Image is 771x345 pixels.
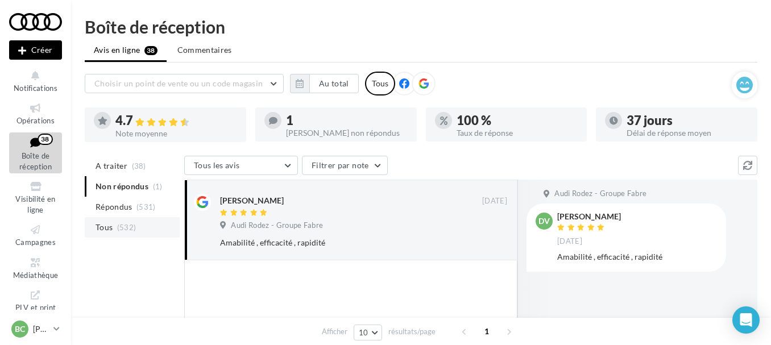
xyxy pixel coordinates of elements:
button: Tous les avis [184,156,298,175]
div: Taux de réponse [457,129,578,137]
span: Boîte de réception [19,151,52,171]
span: 1 [478,322,496,340]
div: Open Intercom Messenger [732,306,760,334]
div: Délai de réponse moyen [627,129,748,137]
span: (532) [117,223,136,232]
div: 1 [286,114,408,127]
div: [PERSON_NAME] non répondus [286,129,408,137]
p: [PERSON_NAME] [33,323,49,335]
div: Nouvelle campagne [9,40,62,60]
button: Au total [309,74,359,93]
span: Tous les avis [194,160,240,170]
button: Au total [290,74,359,93]
span: Visibilité en ligne [15,194,55,214]
a: Opérations [9,99,62,127]
a: PLV et print personnalisable [9,286,62,336]
span: Afficher [322,326,347,337]
span: A traiter [96,160,127,172]
div: Amabilité , efficacité , rapidité [220,237,433,248]
div: [PERSON_NAME] [220,195,284,206]
div: Amabilité , efficacité , rapidité [557,251,717,263]
a: Visibilité en ligne [9,178,62,217]
a: Boîte de réception38 [9,132,62,174]
div: 4.7 [115,114,237,127]
button: 10 [354,325,383,340]
a: BC [PERSON_NAME] [9,318,62,340]
span: Commentaires [177,44,232,56]
a: Campagnes [9,221,62,249]
span: Tous [96,222,113,233]
span: [DATE] [482,196,507,206]
a: Médiathèque [9,254,62,282]
span: résultats/page [388,326,436,337]
span: (38) [132,161,146,171]
span: [DATE] [557,236,582,247]
span: Audi Rodez - Groupe Fabre [231,221,323,231]
span: Opérations [16,116,55,125]
span: Médiathèque [13,271,59,280]
div: Boîte de réception [85,18,757,35]
span: Répondus [96,201,132,213]
button: Créer [9,40,62,60]
span: Audi Rodez - Groupe Fabre [554,189,646,199]
div: 100 % [457,114,578,127]
button: Choisir un point de vente ou un code magasin [85,74,284,93]
span: (531) [136,202,156,211]
button: Filtrer par note [302,156,388,175]
div: Tous [365,72,395,95]
div: 37 jours [627,114,748,127]
span: PLV et print personnalisable [14,301,57,333]
div: [PERSON_NAME] [557,213,621,221]
button: Notifications [9,67,62,95]
span: 10 [359,328,368,337]
span: Notifications [14,84,57,93]
div: 38 [38,134,53,145]
span: Campagnes [15,238,56,247]
span: DV [538,215,550,227]
span: BC [15,323,25,335]
span: Choisir un point de vente ou un code magasin [94,78,263,88]
div: Note moyenne [115,130,237,138]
